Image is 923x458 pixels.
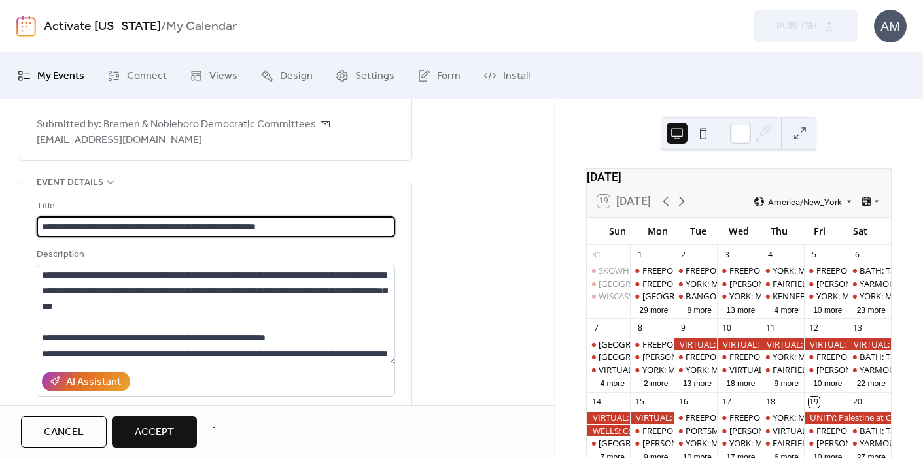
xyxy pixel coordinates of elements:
div: 16 [678,397,689,408]
div: WELLS: NO I.C.E in Wells [630,437,673,449]
div: [GEOGRAPHIC_DATA]: Support Palestine Weekly Standout [599,338,826,350]
div: Sat [840,218,880,244]
div: 5 [809,249,820,260]
div: WISCASSET: Community Stand Up - Being a Good Human Matters! [599,290,857,302]
div: VIRTUAL: Sign the Petition to Kick ICE Out of Pease [630,412,673,423]
div: VIRTUAL: The Shape of Solidarity - Listening To Palestine [717,364,760,376]
div: AM [874,10,907,42]
div: 11 [765,323,776,334]
div: VIRTUAL: Sign the Petition to Kick ICE Out of Pease [674,338,717,350]
div: [GEOGRAPHIC_DATA]: [DATE] Rally [642,290,778,302]
div: KENNEBUNK: Stand Out [773,290,868,302]
div: FREEPORT: AM and PM Visibility Bridge Brigade. Click for times! [642,425,886,436]
div: BATH: Tabling at the Bath Farmers Market [848,265,891,276]
span: Settings [355,69,394,84]
div: 20 [852,397,863,408]
span: Design [280,69,313,84]
div: [PERSON_NAME]: NO I.C.E in [PERSON_NAME] [642,351,821,363]
div: 8 [635,323,646,334]
div: FREEPORT: AM and PM Visibility Bridge Brigade. Click for times! [630,425,673,436]
span: America/New_York [768,197,842,206]
a: Install [474,58,540,93]
a: Views [180,58,247,93]
div: FREEPORT: AM and PM Visibility Bridge Brigade. Click for times! [642,265,886,276]
div: WELLS: NO I.C.E in Wells [804,278,847,289]
div: FREEPORT: Visibility Brigade Standout [729,265,877,276]
div: 2 [678,249,689,260]
div: [DATE] [587,169,891,186]
div: FAIRFIELD: Stop The Coup [761,364,804,376]
button: 9 more [769,376,804,389]
a: Design [251,58,322,93]
div: VIRTUAL: Sign the Petition to Kick ICE Out of Pease [804,338,847,350]
div: PORTSMOUTH NH: ICE Out of Pease, Visibility [674,425,717,436]
div: 18 [765,397,776,408]
div: [PERSON_NAME]: NO I.C.E in [PERSON_NAME] [729,425,908,436]
div: [PERSON_NAME]: NO I.C.E in [PERSON_NAME] [642,437,821,449]
div: FREEPORT: VISIBILITY FREEPORT Stand for Democracy! [674,265,717,276]
div: PORTLAND: DEERING CENTER Porchfest [587,351,630,363]
div: FREEPORT: Visibility [DATE] Fight for Workers [642,278,816,289]
b: / [161,14,166,39]
div: YARMOUTH: Saturday Weekly Rally - Resist Hate - Support Democracy [848,437,891,449]
div: YORK: Morning Resistance at [GEOGRAPHIC_DATA] [686,437,884,449]
div: FREEPORT: VISIBILITY FREEPORT Stand for Democracy! [686,412,899,423]
div: 10 [722,323,733,334]
div: FREEPORT: VISIBILITY FREEPORT Stand for Democracy! [686,351,899,363]
button: 4 more [595,376,630,389]
div: VIRTUAL: The Resistance Lab Organizing Training with Pramila Jayapal [587,364,630,376]
span: Submitted by: Bremen & Nobleboro Democratic Committees [EMAIL_ADDRESS][DOMAIN_NAME] [37,117,395,148]
div: SKOWHEGAN: Central [US_STATE] Labor Council Day BBQ [599,265,824,276]
span: Accept [135,425,174,440]
div: YORK: Morning Resistance at Town Center [761,351,804,363]
div: YARMOUTH: Saturday Weekly Rally - Resist Hate - Support Democracy [848,364,891,376]
div: WISCASSET: Community Stand Up - Being a Good Human Matters! [587,290,630,302]
div: 3 [722,249,733,260]
div: FREEPORT: VISIBILITY FREEPORT Stand for Democracy! [674,412,717,423]
div: BATH: Tabling at the Bath Farmers Market [848,351,891,363]
span: Form [437,69,461,84]
div: FREEPORT: AM and PM Rush Hour Brigade. Click for times! [804,265,847,276]
button: 29 more [634,303,673,316]
div: Thu [759,218,799,244]
button: 18 more [721,376,760,389]
div: FREEPORT: Visibility Brigade Standout [729,351,877,363]
div: VIRTUAL: Sign the Petition to Kick ICE Out of Pease [717,338,760,350]
div: 9 [678,323,689,334]
div: 31 [591,249,602,260]
div: Title [37,199,392,214]
div: YORK: Morning Resistance at [GEOGRAPHIC_DATA] [686,364,884,376]
div: UNITY: Palestine at Common Ground Fair [804,412,891,423]
div: YORK: Morning Resistance at Town Center [630,364,673,376]
div: BELFAST: Support Palestine Weekly Standout [587,278,630,289]
div: Description [37,247,392,263]
div: YORK: Morning Resistance at Town Center [674,364,717,376]
div: FREEPORT: AM and PM Visibility Bridge Brigade. Click for times! [630,265,673,276]
div: YORK: Morning Resistance at Town Center [848,290,891,302]
button: 13 more [678,376,717,389]
div: WELLS: NO I.C.E in Wells [804,437,847,449]
div: VIRTUAL: Sign the Petition to Kick ICE Out of Pease [761,338,804,350]
div: Mon [638,218,678,244]
div: BANGOR: Weekly peaceful protest [686,290,819,302]
div: FREEPORT: Visibility Brigade Standout [717,412,760,423]
div: [GEOGRAPHIC_DATA]: Support Palestine Weekly Standout [599,278,826,289]
div: 4 [765,249,776,260]
div: YORK: Morning Resistance at Town Center [674,437,717,449]
div: 7 [591,323,602,334]
a: My Events [8,58,94,93]
div: YARMOUTH: Saturday Weekly Rally - Resist Hate - Support Democracy [848,278,891,289]
div: YORK: Morning Resistance at Town Center [717,290,760,302]
div: WELLS: NO I.C.E in Wells [804,364,847,376]
div: Fri [799,218,840,244]
div: BELFAST: Support Palestine Weekly Standout [587,338,630,350]
span: Install [503,69,530,84]
div: BATH: Tabling at the Bath Farmers Market [848,425,891,436]
span: My Events [37,69,84,84]
a: Form [408,58,470,93]
div: FREEPORT: Visibility Brigade Standout [717,351,760,363]
div: FREEPORT: AM and PM Rush Hour Brigade. Click for times! [804,351,847,363]
div: FREEPORT: Visibility Labor Day Fight for Workers [630,278,673,289]
div: FREEPORT: AM and PM Visibility Bridge Brigade. Click for times! [630,338,673,350]
div: YORK: Morning Resistance at Town Center [761,265,804,276]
